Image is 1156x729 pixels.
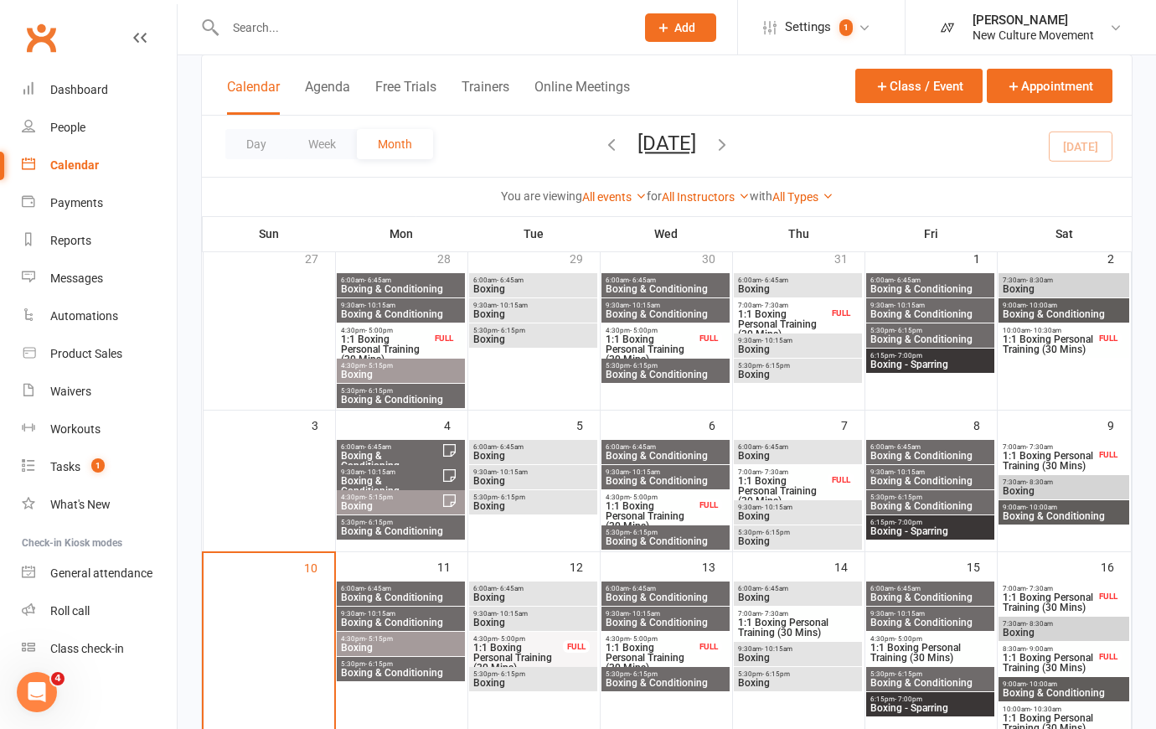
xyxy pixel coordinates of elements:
[737,443,859,451] span: 6:00am
[340,635,462,643] span: 4:30pm
[364,610,395,618] span: - 10:15am
[1002,511,1126,521] span: Boxing & Conditioning
[605,643,696,673] span: 1:1 Boxing Personal Training (30 Mins)
[375,79,436,115] button: Free Trials
[50,422,101,436] div: Workouts
[22,109,177,147] a: People
[1026,504,1057,511] span: - 10:00am
[870,519,991,526] span: 6:15pm
[340,660,462,668] span: 5:30pm
[91,458,105,473] span: 1
[472,643,564,673] span: 1:1 Boxing Personal Training (30 Mins)
[472,635,564,643] span: 4:30pm
[1002,585,1096,592] span: 7:00am
[364,585,391,592] span: - 6:45am
[22,555,177,592] a: General attendance kiosk mode
[305,244,335,271] div: 27
[737,645,859,653] span: 9:30am
[605,678,726,688] span: Boxing & Conditioning
[870,618,991,628] span: Boxing & Conditioning
[570,552,600,580] div: 12
[709,411,732,438] div: 6
[967,552,997,580] div: 15
[365,519,393,526] span: - 6:15pm
[737,370,859,380] span: Boxing
[630,670,658,678] span: - 6:15pm
[637,132,696,155] button: [DATE]
[737,618,859,638] span: 1:1 Boxing Personal Training (30 Mins)
[973,28,1094,43] div: New Culture Movement
[365,327,393,334] span: - 5:00pm
[605,451,726,461] span: Boxing & Conditioning
[50,498,111,511] div: What's New
[772,190,833,204] a: All Types
[629,277,656,284] span: - 6:45am
[605,327,696,334] span: 4:30pm
[1002,284,1126,294] span: Boxing
[472,494,594,501] span: 5:30pm
[22,297,177,335] a: Automations
[22,411,177,448] a: Workouts
[997,216,1132,251] th: Sat
[365,362,393,370] span: - 5:15pm
[870,284,991,294] span: Boxing & Conditioning
[1026,620,1053,628] span: - 8:30am
[582,190,647,204] a: All events
[1026,302,1057,309] span: - 10:00am
[762,529,790,536] span: - 6:15pm
[364,302,395,309] span: - 10:15am
[761,504,792,511] span: - 10:15am
[630,327,658,334] span: - 5:00pm
[335,216,467,251] th: Mon
[629,302,660,309] span: - 10:15am
[1101,552,1131,580] div: 16
[1002,443,1096,451] span: 7:00am
[605,443,726,451] span: 6:00am
[870,670,991,678] span: 5:30pm
[498,494,525,501] span: - 6:15pm
[340,284,462,294] span: Boxing & Conditioning
[22,592,177,630] a: Roll call
[702,244,732,271] div: 30
[870,451,991,461] span: Boxing & Conditioning
[761,337,792,344] span: - 10:15am
[870,334,991,344] span: Boxing & Conditioning
[497,610,528,618] span: - 10:15am
[22,260,177,297] a: Messages
[472,284,594,294] span: Boxing
[501,189,582,203] strong: You are viewing
[220,16,623,39] input: Search...
[17,672,57,712] iframe: Intercom live chat
[605,529,726,536] span: 5:30pm
[431,332,457,344] div: FULL
[605,501,696,531] span: 1:1 Boxing Personal Training (30 Mins)
[203,216,335,251] th: Sun
[894,277,921,284] span: - 6:45am
[855,69,983,103] button: Class / Event
[895,519,922,526] span: - 7:00pm
[1095,448,1122,461] div: FULL
[605,494,696,501] span: 4:30pm
[629,443,656,451] span: - 6:45am
[737,451,859,461] span: Boxing
[605,592,726,602] span: Boxing & Conditioning
[605,284,726,294] span: Boxing & Conditioning
[870,501,991,511] span: Boxing & Conditioning
[605,309,726,319] span: Boxing & Conditioning
[870,277,991,284] span: 6:00am
[870,302,991,309] span: 9:30am
[750,189,772,203] strong: with
[870,352,991,359] span: 6:15pm
[472,443,594,451] span: 6:00am
[605,277,726,284] span: 6:00am
[340,610,462,618] span: 9:30am
[674,21,695,34] span: Add
[1002,277,1126,284] span: 7:30am
[1002,478,1126,486] span: 7:30am
[973,13,1094,28] div: [PERSON_NAME]
[605,635,696,643] span: 4:30pm
[732,216,864,251] th: Thu
[895,327,922,334] span: - 6:15pm
[737,284,859,294] span: Boxing
[973,244,997,271] div: 1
